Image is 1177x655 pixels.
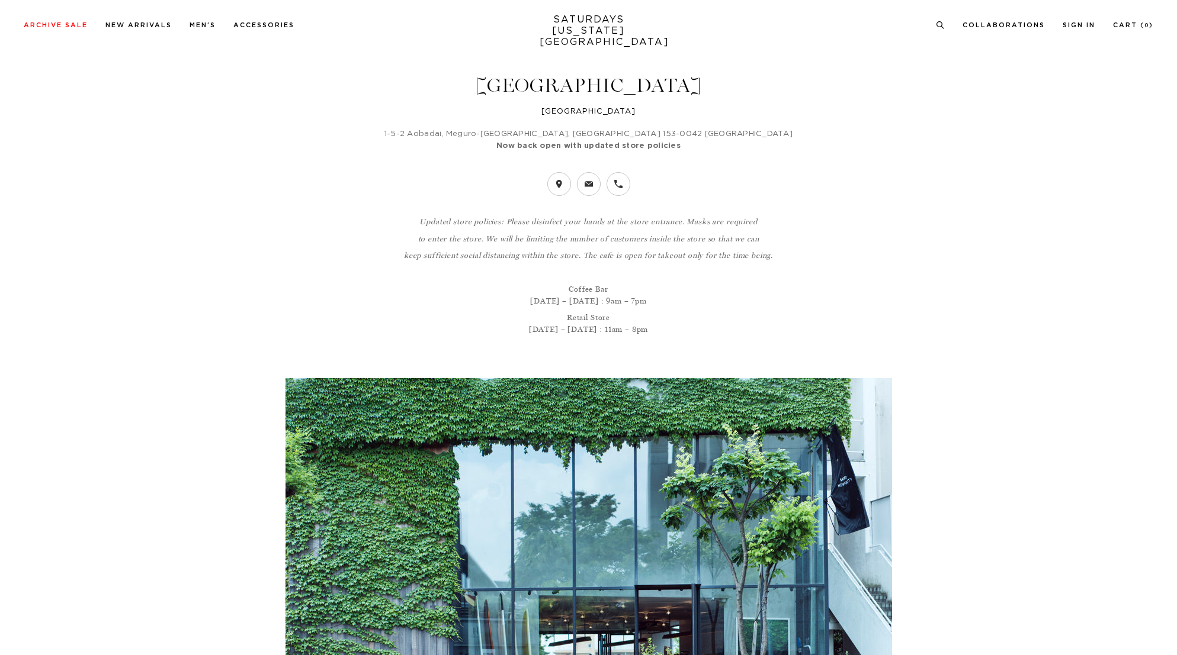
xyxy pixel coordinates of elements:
[540,14,637,48] a: SATURDAYS[US_STATE][GEOGRAPHIC_DATA]
[1113,22,1153,28] a: Cart (0)
[963,22,1045,28] a: Collaborations
[404,251,773,260] i: keep sufficient social distancing within the store. The cafe is open for takeout only for the tim...
[186,312,992,335] p: Retail Store [DATE] – [DATE] : 11am – 8pm
[105,22,172,28] a: New Arrivals
[1063,22,1095,28] a: Sign In
[418,234,759,243] i: to enter the store. We will be limiting the number of customers inside the store so that we can
[24,22,88,28] a: Archive Sale
[1144,23,1149,28] small: 0
[186,106,992,118] h4: [GEOGRAPHIC_DATA]
[233,22,294,28] a: Accessories
[190,22,216,28] a: Men's
[419,217,757,226] i: Updated store policies: Please disinfect your hands at the store entrance. Masks are required
[186,128,992,140] p: 1-5-2 Aobadai, Meguro-[GEOGRAPHIC_DATA], [GEOGRAPHIC_DATA] 153-0042 [GEOGRAPHIC_DATA]
[186,283,992,307] p: Coffee Bar [DATE] – [DATE] : 9am – 7pm
[496,142,681,150] strong: Now back open with updated store policies
[186,76,992,95] h1: [GEOGRAPHIC_DATA]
